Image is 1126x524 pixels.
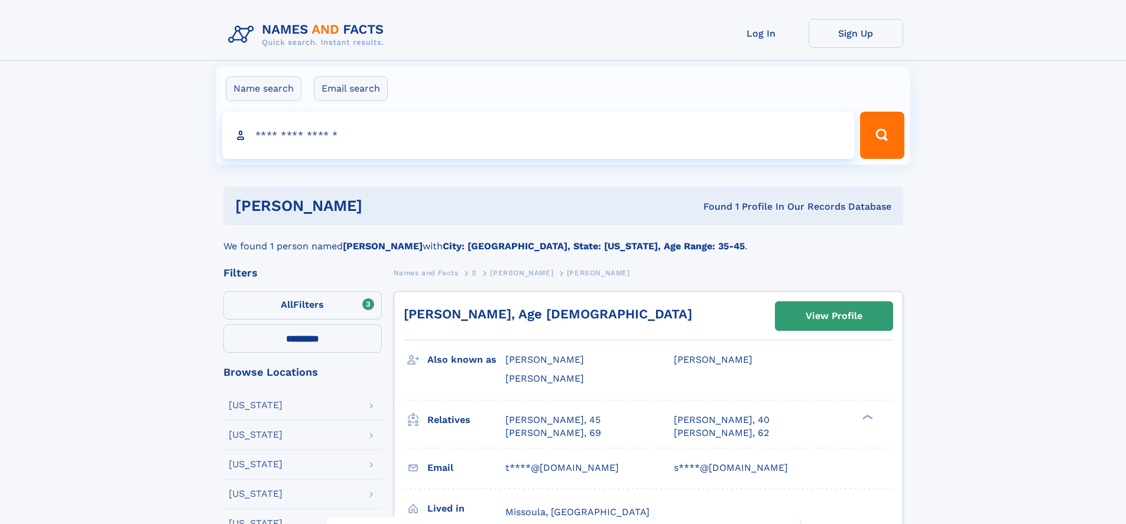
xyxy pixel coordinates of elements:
[674,414,770,427] a: [PERSON_NAME], 40
[229,489,283,499] div: [US_STATE]
[443,240,745,252] b: City: [GEOGRAPHIC_DATA], State: [US_STATE], Age Range: 35-45
[714,19,809,48] a: Log In
[505,414,601,427] a: [PERSON_NAME], 45
[567,269,630,277] span: [PERSON_NAME]
[533,200,891,213] div: Found 1 Profile In Our Records Database
[427,350,505,370] h3: Also known as
[223,19,394,51] img: Logo Names and Facts
[404,307,692,321] a: [PERSON_NAME], Age [DEMOGRAPHIC_DATA]
[223,367,382,377] div: Browse Locations
[859,413,874,421] div: ❯
[427,410,505,430] h3: Relatives
[281,299,293,310] span: All
[674,427,769,440] a: [PERSON_NAME], 62
[226,76,301,101] label: Name search
[343,240,423,252] b: [PERSON_NAME]
[229,460,283,469] div: [US_STATE]
[223,268,382,278] div: Filters
[314,76,388,101] label: Email search
[394,265,459,280] a: Names and Facts
[490,269,553,277] span: [PERSON_NAME]
[505,354,584,365] span: [PERSON_NAME]
[490,265,553,280] a: [PERSON_NAME]
[427,499,505,519] h3: Lived in
[223,225,903,253] div: We found 1 person named with .
[505,373,584,384] span: [PERSON_NAME]
[427,458,505,478] h3: Email
[775,302,893,330] a: View Profile
[222,112,855,159] input: search input
[229,430,283,440] div: [US_STATE]
[806,302,862,330] div: View Profile
[505,427,601,440] a: [PERSON_NAME], 69
[472,269,477,277] span: S
[472,265,477,280] a: S
[860,112,904,159] button: Search Button
[505,506,650,518] span: Missoula, [GEOGRAPHIC_DATA]
[674,354,752,365] span: [PERSON_NAME]
[223,291,382,320] label: Filters
[229,401,283,410] div: [US_STATE]
[235,198,533,213] h1: [PERSON_NAME]
[809,19,903,48] a: Sign Up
